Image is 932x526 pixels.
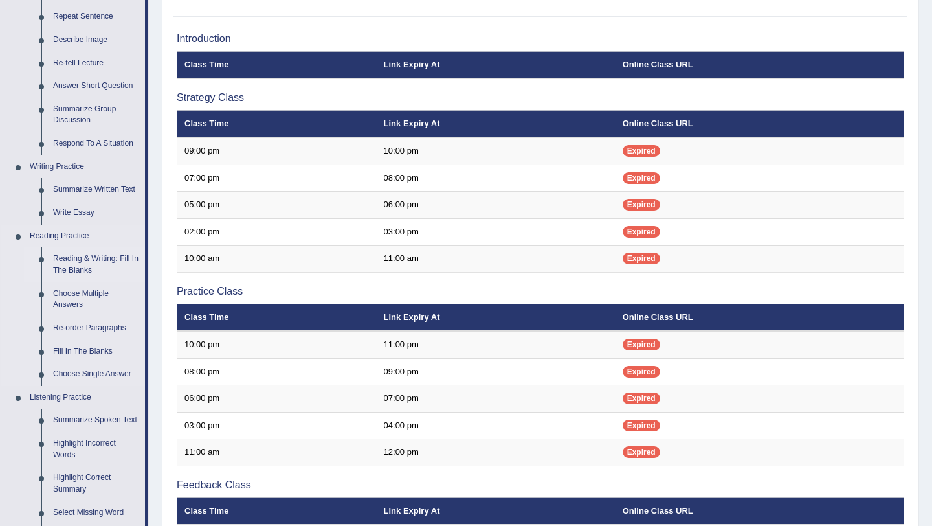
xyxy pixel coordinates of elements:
span: Expired [623,253,660,264]
td: 07:00 pm [377,385,616,413]
a: Choose Single Answer [47,363,145,386]
h3: Introduction [177,33,904,45]
td: 03:00 pm [177,412,377,439]
a: Respond To A Situation [47,132,145,155]
td: 06:00 pm [177,385,377,413]
td: 03:00 pm [377,218,616,246]
td: 04:00 pm [377,412,616,439]
span: Expired [623,172,660,184]
th: Link Expiry At [377,110,616,137]
span: Expired [623,145,660,157]
td: 11:00 pm [377,331,616,358]
span: Expired [623,226,660,238]
th: Class Time [177,497,377,525]
h3: Strategy Class [177,92,904,104]
td: 07:00 pm [177,165,377,192]
td: 09:00 pm [377,358,616,385]
span: Expired [623,339,660,350]
td: 12:00 pm [377,439,616,466]
a: Describe Image [47,29,145,52]
a: Writing Practice [24,155,145,179]
h3: Feedback Class [177,479,904,491]
span: Expired [623,420,660,431]
span: Expired [623,199,660,211]
a: Highlight Incorrect Words [47,432,145,466]
th: Class Time [177,304,377,331]
a: Summarize Spoken Text [47,409,145,432]
a: Repeat Sentence [47,5,145,29]
td: 08:00 pm [377,165,616,192]
td: 10:00 am [177,246,377,273]
a: Select Missing Word [47,501,145,525]
td: 05:00 pm [177,192,377,219]
td: 08:00 pm [177,358,377,385]
th: Link Expiry At [377,497,616,525]
a: Highlight Correct Summary [47,466,145,501]
h3: Practice Class [177,286,904,297]
td: 10:00 pm [177,331,377,358]
th: Class Time [177,110,377,137]
a: Fill In The Blanks [47,340,145,363]
td: 11:00 am [177,439,377,466]
a: Reading Practice [24,225,145,248]
td: 02:00 pm [177,218,377,246]
span: Expired [623,366,660,378]
a: Summarize Written Text [47,178,145,201]
a: Answer Short Question [47,74,145,98]
th: Link Expiry At [377,51,616,78]
a: Write Essay [47,201,145,225]
a: Choose Multiple Answers [47,282,145,317]
span: Expired [623,446,660,458]
td: 09:00 pm [177,137,377,165]
a: Re-tell Lecture [47,52,145,75]
th: Online Class URL [616,304,904,331]
td: 10:00 pm [377,137,616,165]
th: Online Class URL [616,497,904,525]
span: Expired [623,393,660,404]
a: Re-order Paragraphs [47,317,145,340]
th: Online Class URL [616,51,904,78]
a: Listening Practice [24,386,145,409]
td: 06:00 pm [377,192,616,219]
a: Summarize Group Discussion [47,98,145,132]
th: Class Time [177,51,377,78]
td: 11:00 am [377,246,616,273]
th: Online Class URL [616,110,904,137]
th: Link Expiry At [377,304,616,331]
a: Reading & Writing: Fill In The Blanks [47,247,145,282]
